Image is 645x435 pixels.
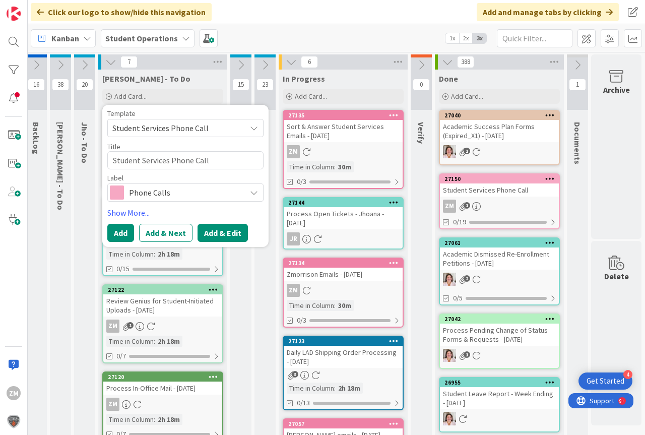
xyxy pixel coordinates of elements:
[283,336,404,410] a: 27123Daily LAD Shipping Order Processing - [DATE]Time in Column:2h 18m0/13
[28,79,45,91] span: 16
[440,349,559,362] div: EW
[7,386,21,400] div: ZM
[334,383,336,394] span: :
[284,111,403,142] div: 27135Sort & Answer Student Services Emails - [DATE]
[283,258,404,328] a: 27134Zmorrison Emails - [DATE]ZMTime in Column:30m0/3
[413,79,430,91] span: 0
[295,92,327,101] span: Add Card...
[102,74,190,84] span: Zaida - To Do
[55,122,66,210] span: Emilie - To Do
[440,324,559,346] div: Process Pending Change of Status Forms & Requests - [DATE]
[256,79,274,91] span: 23
[284,111,403,120] div: 27135
[440,120,559,142] div: Academic Success Plan Forms (Expired_X1) - [DATE]
[154,414,155,425] span: :
[439,110,560,165] a: 27040Academic Success Plan Forms (Expired_X1) - [DATE]EW
[569,79,586,91] span: 1
[7,7,21,21] img: Visit kanbanzone.com
[51,32,79,44] span: Kanban
[103,285,222,317] div: 27122Review Genius for Student-Initiated Uploads - [DATE]
[116,264,130,274] span: 0/15
[116,351,126,361] span: 0/7
[572,122,583,164] span: Documents
[127,322,134,329] span: 1
[287,300,334,311] div: Time in Column
[459,33,473,43] span: 2x
[623,370,632,379] div: 4
[283,74,325,84] span: In Progress
[440,238,559,247] div: 27061
[284,346,403,368] div: Daily LAD Shipping Order Processing - [DATE]
[155,414,182,425] div: 2h 18m
[451,92,483,101] span: Add Card...
[108,286,222,293] div: 27122
[578,372,632,390] div: Open Get Started checklist, remaining modules: 4
[7,414,21,428] img: avatar
[288,199,403,206] div: 27144
[440,238,559,270] div: 27061Academic Dismissed Re-Enrollment Petitions - [DATE]
[103,294,222,317] div: Review Genius for Student-Initiated Uploads - [DATE]
[297,398,310,408] span: 0/13
[297,176,306,187] span: 0/3
[440,111,559,120] div: 27040
[288,420,403,427] div: 27057
[464,275,470,282] span: 2
[297,315,306,326] span: 0/3
[284,284,403,297] div: ZM
[106,336,154,347] div: Time in Column
[52,79,69,91] span: 38
[439,314,560,369] a: 27042Process Pending Change of Status Forms & Requests - [DATE]EW
[292,371,298,378] span: 3
[440,200,559,213] div: ZM
[439,237,560,305] a: 27061Academic Dismissed Re-Enrollment Petitions - [DATE]EW0/5
[336,300,354,311] div: 30m
[444,112,559,119] div: 27040
[103,372,222,382] div: 27120
[284,259,403,268] div: 27134
[284,145,403,158] div: ZM
[439,377,560,432] a: 26955Student Leave Report - Week Ending - [DATE]EW
[103,372,222,395] div: 27120Process In-Office Mail - [DATE]
[336,383,363,394] div: 2h 18m
[334,161,336,172] span: :
[443,200,456,213] div: ZM
[31,3,212,21] div: Click our logo to show/hide this navigation
[464,202,470,209] span: 1
[284,259,403,281] div: 27134Zmorrison Emails - [DATE]
[453,293,463,303] span: 0/5
[464,351,470,358] span: 1
[106,248,154,260] div: Time in Column
[107,142,120,151] label: Title
[155,336,182,347] div: 2h 18m
[287,161,334,172] div: Time in Column
[287,145,300,158] div: ZM
[440,174,559,183] div: 27150
[440,378,559,387] div: 26955
[120,56,138,68] span: 7
[445,33,459,43] span: 1x
[76,79,93,91] span: 20
[439,173,560,229] a: 27150Student Services Phone CallZM0/19
[107,207,264,219] a: Show More...
[21,2,46,14] span: Support
[464,148,470,154] span: 1
[440,247,559,270] div: Academic Dismissed Re-Enrollment Petitions - [DATE]
[444,175,559,182] div: 27150
[416,122,426,144] span: Verify
[603,84,630,96] div: Archive
[107,151,264,169] textarea: Student Services Phone Call
[604,270,629,282] div: Delete
[154,336,155,347] span: :
[288,338,403,345] div: 27123
[334,300,336,311] span: :
[103,398,222,411] div: ZM
[108,374,222,381] div: 27120
[284,120,403,142] div: Sort & Answer Student Services Emails - [DATE]
[440,273,559,286] div: EW
[102,284,223,363] a: 27122Review Genius for Student-Initiated Uploads - [DATE]ZMTime in Column:2h 18m0/7
[440,111,559,142] div: 27040Academic Success Plan Forms (Expired_X1) - [DATE]
[283,197,404,250] a: 27144Process Open Tickets - Jhoana - [DATE]JR
[287,284,300,297] div: ZM
[439,74,458,84] span: Done
[284,198,403,229] div: 27144Process Open Tickets - Jhoana - [DATE]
